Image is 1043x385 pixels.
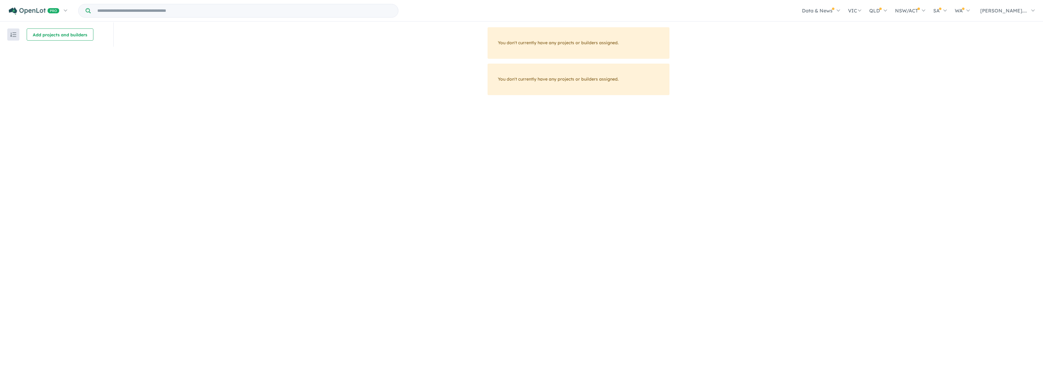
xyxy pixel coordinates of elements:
[92,4,397,17] input: Try estate name, suburb, builder or developer
[980,8,1027,14] span: [PERSON_NAME]....
[9,7,59,15] img: Openlot PRO Logo White
[27,28,93,41] button: Add projects and builders
[488,27,669,59] div: You don't currently have any projects or builders assigned.
[10,32,16,37] img: sort.svg
[488,64,669,95] div: You don't currently have any projects or builders assigned.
